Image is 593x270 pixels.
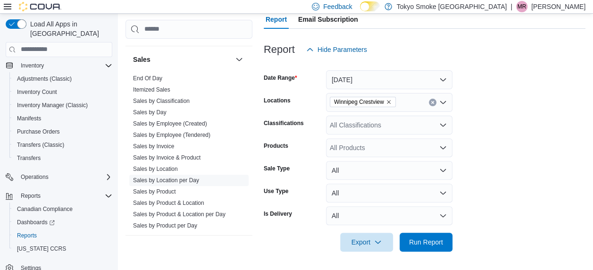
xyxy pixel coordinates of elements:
a: Inventory Count [13,86,61,98]
button: Reports [17,190,44,202]
button: Hide Parameters [302,40,371,59]
a: Reports [13,230,41,241]
label: Date Range [264,74,297,82]
a: Sales by Product per Day [133,222,197,229]
button: Export [340,233,393,252]
span: MR [518,1,526,12]
span: Sales by Product & Location [133,199,204,207]
input: Dark Mode [360,1,380,11]
span: Dashboards [17,219,55,226]
label: Use Type [264,187,288,195]
span: Report [266,10,287,29]
span: Reports [21,192,41,200]
span: Sales by Classification [133,97,190,105]
button: All [326,206,452,225]
a: Manifests [13,113,45,124]
a: Dashboards [9,216,116,229]
span: Hide Parameters [317,45,367,54]
span: Sales by Invoice [133,143,174,150]
span: Dashboards [13,217,112,228]
span: Purchase Orders [17,128,60,135]
a: Transfers (Classic) [13,139,68,151]
span: Reports [13,230,112,241]
span: Sales by Employee (Tendered) [133,131,210,139]
label: Locations [264,97,291,104]
span: Export [346,233,387,252]
button: [DATE] [326,70,452,89]
span: Inventory Count [17,88,57,96]
button: Canadian Compliance [9,202,116,216]
label: Sale Type [264,165,290,172]
button: Operations [2,170,116,184]
span: Inventory [17,60,112,71]
span: Transfers [13,152,112,164]
button: Purchase Orders [9,125,116,138]
h3: Sales [133,55,150,64]
p: Tokyo Smoke [GEOGRAPHIC_DATA] [397,1,507,12]
a: Purchase Orders [13,126,64,137]
button: Inventory [17,60,48,71]
button: Manifests [9,112,116,125]
span: Winnipeg Crestview [330,97,396,107]
a: Inventory Manager (Classic) [13,100,92,111]
button: Open list of options [439,99,447,106]
a: Sales by Employee (Created) [133,120,207,127]
span: Inventory Count [13,86,112,98]
div: Sales [125,73,252,235]
button: Reports [2,189,116,202]
span: Adjustments (Classic) [17,75,72,83]
a: Sales by Product & Location per Day [133,211,226,218]
span: Inventory Manager (Classic) [17,101,88,109]
button: Open list of options [439,144,447,152]
button: Remove Winnipeg Crestview from selection in this group [386,99,392,105]
span: Transfers [17,154,41,162]
button: Inventory Manager (Classic) [9,99,116,112]
span: End Of Day [133,75,162,82]
a: Transfers [13,152,44,164]
button: All [326,161,452,180]
span: Transfers (Classic) [17,141,64,149]
span: Winnipeg Crestview [334,97,384,107]
span: Operations [17,171,112,183]
span: Sales by Location [133,165,178,173]
a: Sales by Invoice & Product [133,154,200,161]
button: Transfers (Classic) [9,138,116,152]
span: Sales by Location per Day [133,177,199,184]
a: Sales by Product & Location [133,200,204,206]
h3: Report [264,44,295,55]
label: Products [264,142,288,150]
span: Manifests [17,115,41,122]
button: [US_STATE] CCRS [9,242,116,255]
button: Inventory Count [9,85,116,99]
button: Operations [17,171,52,183]
span: Reports [17,232,37,239]
a: Itemized Sales [133,86,170,93]
span: Run Report [409,237,443,247]
a: Products to Archive [133,33,182,40]
button: Sales [234,54,245,65]
span: Washington CCRS [13,243,112,254]
button: All [326,184,452,202]
a: Sales by Day [133,109,167,116]
a: Sales by Classification [133,98,190,104]
a: Dashboards [13,217,58,228]
a: Sales by Product [133,188,176,195]
span: Sales by Product & Location per Day [133,211,226,218]
a: Sales by Location per Day [133,177,199,184]
span: Inventory [21,62,44,69]
button: Inventory [2,59,116,72]
span: Canadian Compliance [13,203,112,215]
a: Canadian Compliance [13,203,76,215]
div: Mariana Reimer [516,1,527,12]
span: Adjustments (Classic) [13,73,112,84]
span: Transfers (Classic) [13,139,112,151]
span: Operations [21,173,49,181]
button: Clear input [429,99,436,106]
a: [US_STATE] CCRS [13,243,70,254]
button: Open list of options [439,121,447,129]
img: Cova [19,2,61,11]
button: Transfers [9,152,116,165]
